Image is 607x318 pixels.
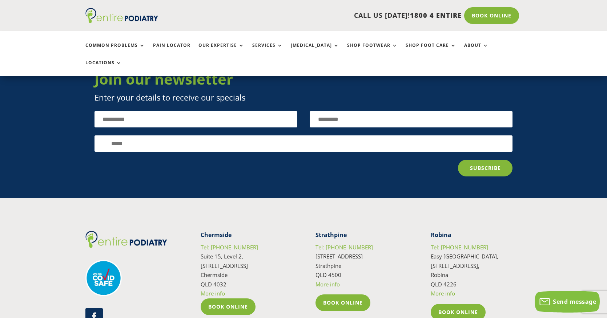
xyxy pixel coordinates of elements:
a: Book Online [201,298,256,315]
a: About [464,43,489,58]
a: Pain Locator [153,43,190,58]
a: Tel: [PHONE_NUMBER] [315,244,373,251]
img: covid-safe-logo [85,260,122,296]
span: Send message [553,298,596,306]
span: 1800 4 ENTIRE [410,11,462,20]
p: CALL US [DATE]! [186,11,462,20]
a: Common Problems [85,43,145,58]
p: [STREET_ADDRESS] Strathpine QLD 4500 [315,243,407,295]
p: Easy [GEOGRAPHIC_DATA], [STREET_ADDRESS], Robina QLD 4226 [431,243,522,304]
a: More info [315,281,340,288]
img: logo (1) [85,231,167,248]
strong: Robina [431,231,451,239]
a: Subscribe [458,160,512,176]
strong: Chermside [201,231,232,239]
p: Suite 15, Level 2, [STREET_ADDRESS] Chermside QLD 4032 [201,243,292,298]
strong: Strathpine [315,231,347,239]
a: Tel: [PHONE_NUMBER] [431,244,488,251]
a: [MEDICAL_DATA] [291,43,339,58]
a: More info [431,290,455,297]
a: More info [201,290,225,297]
img: logo (1) [85,8,158,23]
span: Subscribe [470,164,501,171]
a: Entire Podiatry [85,17,158,25]
h3: Join our newsletter [95,69,512,93]
a: Services [252,43,283,58]
a: Shop Foot Care [406,43,456,58]
a: Book Online [464,7,519,24]
button: Send message [535,291,600,313]
a: Our Expertise [198,43,244,58]
a: Shop Footwear [347,43,398,58]
p: Enter your details to receive our specials [95,93,512,102]
a: Book Online [315,294,370,311]
a: Tel: [PHONE_NUMBER] [201,244,258,251]
a: Locations [85,60,122,76]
